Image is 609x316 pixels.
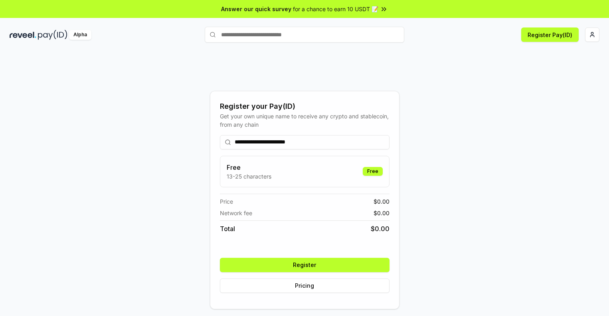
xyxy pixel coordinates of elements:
[38,30,67,40] img: pay_id
[293,5,378,13] span: for a chance to earn 10 USDT 📝
[374,197,390,206] span: $ 0.00
[220,258,390,272] button: Register
[220,101,390,112] div: Register your Pay(ID)
[374,209,390,217] span: $ 0.00
[10,30,36,40] img: reveel_dark
[363,167,383,176] div: Free
[220,209,252,217] span: Network fee
[221,5,291,13] span: Answer our quick survey
[69,30,91,40] div: Alpha
[220,197,233,206] span: Price
[227,172,271,181] p: 13-25 characters
[220,279,390,293] button: Pricing
[220,112,390,129] div: Get your own unique name to receive any crypto and stablecoin, from any chain
[521,27,579,42] button: Register Pay(ID)
[220,224,235,234] span: Total
[227,163,271,172] h3: Free
[371,224,390,234] span: $ 0.00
